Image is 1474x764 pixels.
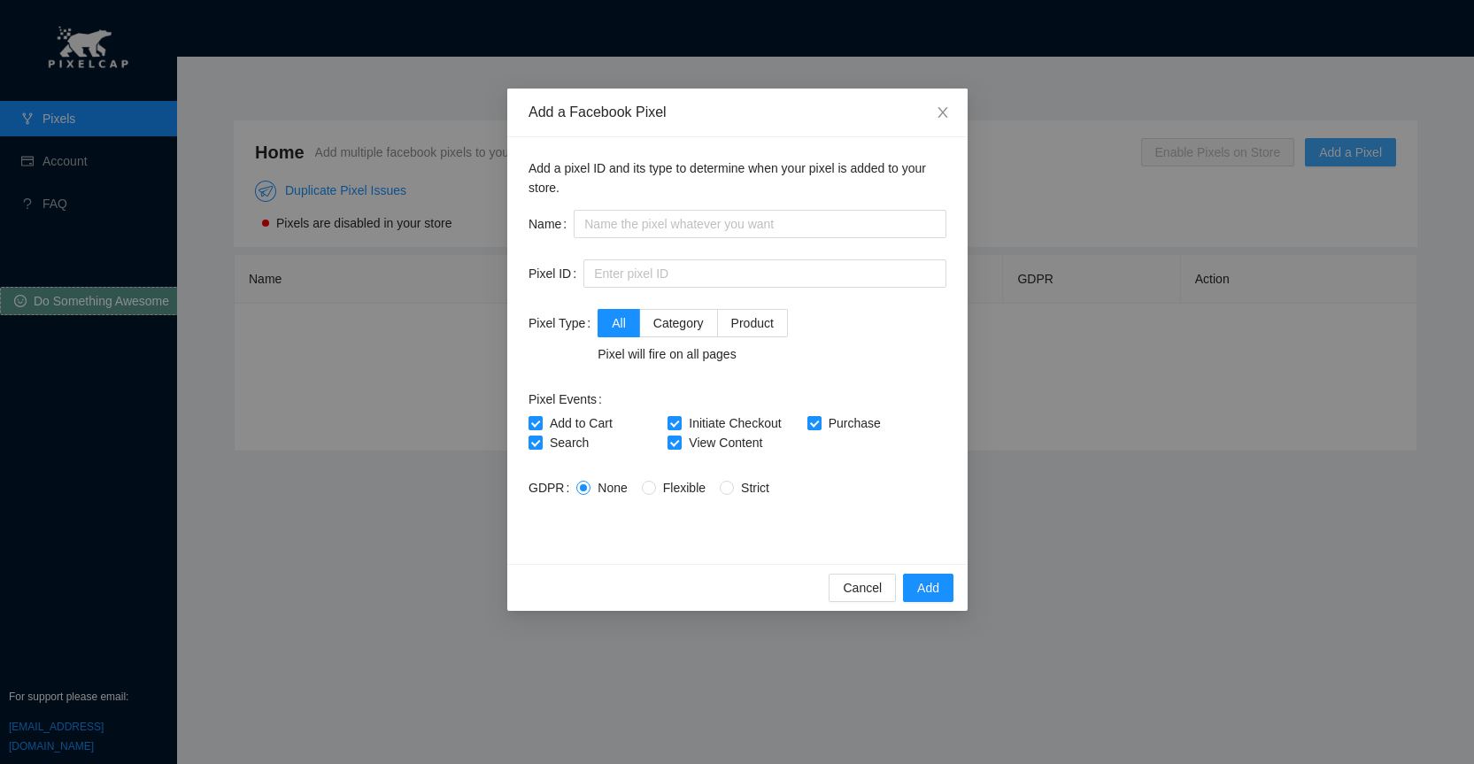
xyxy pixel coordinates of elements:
span: Initiate Checkout [682,416,788,430]
span: Product [730,316,773,330]
span: Category [652,316,703,330]
span: Add to Cart [543,416,620,430]
input: Name the pixel whatever you want [574,210,946,238]
span: All [612,316,626,330]
label: Name [529,210,574,238]
button: Add [903,574,953,602]
input: Enter pixel ID [583,259,946,288]
label: Pixel ID [529,259,583,288]
span: Cancel [843,578,882,598]
span: None [590,481,634,495]
button: Cancel [829,574,896,602]
span: Strict [734,481,776,495]
span: Add [917,578,939,598]
p: Add a pixel ID and its type to determine when your pixel is added to your store. [529,158,946,197]
span: Search [543,436,596,450]
label: Pixel Type [529,309,598,337]
label: Pixel Events [529,385,609,413]
div: Add a Facebook Pixel [529,103,946,122]
button: Close [918,89,968,138]
span: close [936,105,950,120]
span: Purchase [821,416,887,430]
span: View Content [682,436,769,450]
label: GDPR [529,474,576,502]
div: Pixel will fire on all pages [598,344,788,364]
span: Flexible [655,481,712,495]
